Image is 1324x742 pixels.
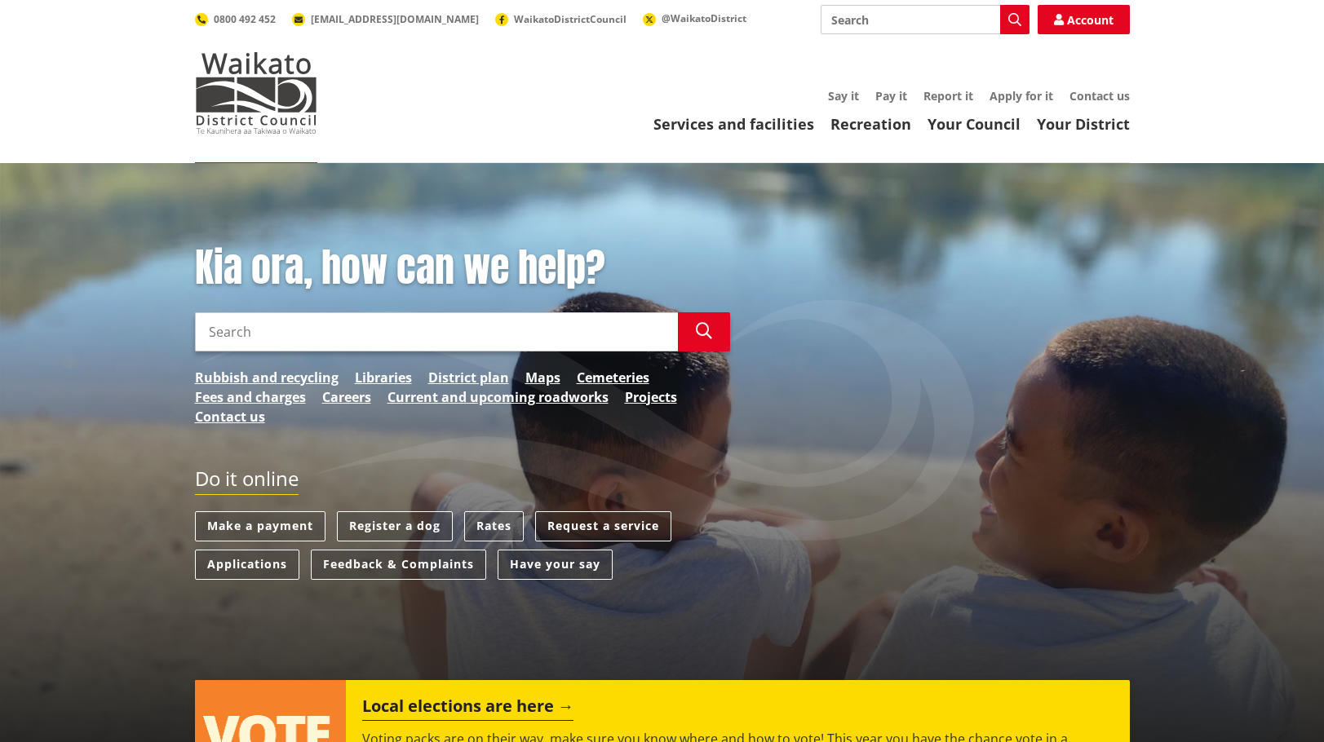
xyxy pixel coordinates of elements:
[428,368,509,387] a: District plan
[195,52,317,134] img: Waikato District Council - Te Kaunihera aa Takiwaa o Waikato
[495,12,627,26] a: WaikatoDistrictCouncil
[830,114,911,134] a: Recreation
[662,11,746,25] span: @WaikatoDistrict
[464,511,524,541] a: Rates
[643,11,746,25] a: @WaikatoDistrict
[195,312,678,351] input: Search input
[214,12,276,26] span: 0800 492 452
[625,387,677,407] a: Projects
[195,245,730,292] h1: Kia ora, how can we help?
[525,368,560,387] a: Maps
[195,407,265,426] a: Contact us
[195,550,299,580] a: Applications
[498,550,613,580] a: Have your say
[311,550,486,580] a: Feedback & Complaints
[311,12,479,26] span: [EMAIL_ADDRESS][DOMAIN_NAME]
[535,511,671,541] a: Request a service
[387,387,609,407] a: Current and upcoming roadworks
[1069,88,1130,104] a: Contact us
[195,467,299,496] h2: Do it online
[828,88,859,104] a: Say it
[990,88,1053,104] a: Apply for it
[928,114,1021,134] a: Your Council
[577,368,649,387] a: Cemeteries
[195,387,306,407] a: Fees and charges
[195,12,276,26] a: 0800 492 452
[514,12,627,26] span: WaikatoDistrictCouncil
[355,368,412,387] a: Libraries
[195,368,339,387] a: Rubbish and recycling
[653,114,814,134] a: Services and facilities
[195,511,325,541] a: Make a payment
[923,88,973,104] a: Report it
[337,511,453,541] a: Register a dog
[875,88,907,104] a: Pay it
[292,12,479,26] a: [EMAIL_ADDRESS][DOMAIN_NAME]
[362,696,573,721] h2: Local elections are here
[1038,5,1130,34] a: Account
[322,387,371,407] a: Careers
[1037,114,1130,134] a: Your District
[821,5,1030,34] input: Search input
